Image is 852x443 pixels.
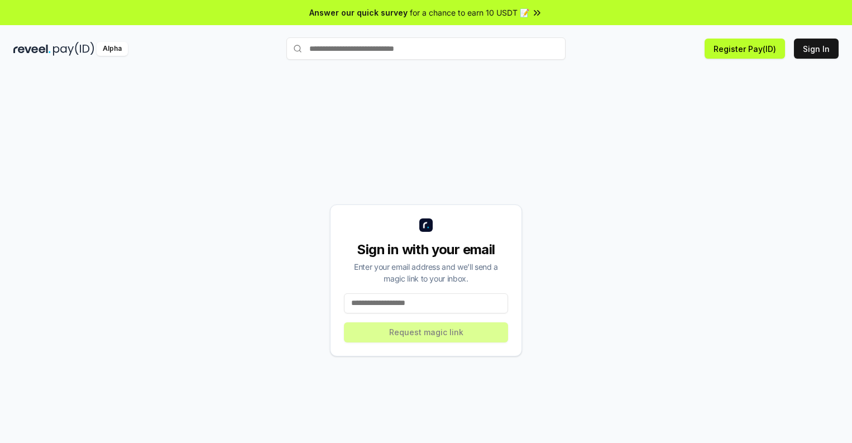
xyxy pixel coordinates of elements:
div: Alpha [97,42,128,56]
img: logo_small [419,218,433,232]
div: Enter your email address and we’ll send a magic link to your inbox. [344,261,508,284]
div: Sign in with your email [344,241,508,259]
button: Sign In [794,39,839,59]
button: Register Pay(ID) [705,39,785,59]
span: Answer our quick survey [309,7,408,18]
img: pay_id [53,42,94,56]
span: for a chance to earn 10 USDT 📝 [410,7,529,18]
img: reveel_dark [13,42,51,56]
